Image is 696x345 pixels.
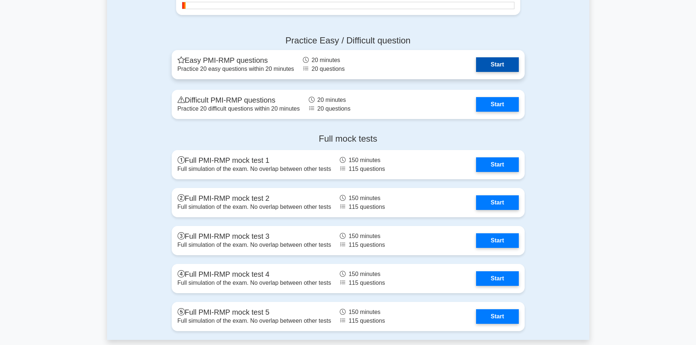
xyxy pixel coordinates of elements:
[476,97,518,112] a: Start
[476,195,518,210] a: Start
[476,309,518,324] a: Start
[476,57,518,72] a: Start
[172,134,525,144] h4: Full mock tests
[476,157,518,172] a: Start
[476,233,518,248] a: Start
[172,35,525,46] h4: Practice Easy / Difficult question
[476,271,518,286] a: Start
